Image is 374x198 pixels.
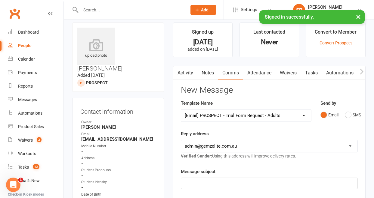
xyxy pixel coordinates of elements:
[18,30,39,34] div: Dashboard
[18,151,36,156] div: Workouts
[308,10,353,15] div: Gemz Elite Dance Studio
[190,5,216,15] button: Add
[81,124,156,130] strong: [PERSON_NAME]
[7,6,22,21] a: Clubworx
[81,172,156,178] strong: -
[81,136,156,142] strong: [EMAIL_ADDRESS][DOMAIN_NAME]
[320,40,352,45] a: Convert Prospect
[320,100,336,107] label: Send by
[18,84,33,88] div: Reports
[8,120,63,133] a: Product Sales
[181,154,296,158] span: Using this address will improve delivery rates.
[315,28,357,39] div: Convert to Member
[308,4,353,10] div: [PERSON_NAME]
[181,85,358,95] h3: New Message
[18,178,40,183] div: What's New
[8,174,63,187] a: What's New
[81,148,156,154] strong: -
[18,70,37,75] div: Payments
[243,66,276,80] a: Attendance
[8,25,63,39] a: Dashboard
[77,73,105,78] time: Added [DATE]
[8,133,63,147] a: Waivers 2
[345,109,361,121] button: SMS
[179,47,227,52] p: added on [DATE]
[8,93,63,106] a: Messages
[8,106,63,120] a: Automations
[18,178,23,182] span: 1
[33,164,39,169] span: 13
[81,119,156,125] div: Owner
[320,109,338,121] button: Email
[81,179,156,185] div: Student Identity
[81,167,156,173] div: Student Pronouns
[37,137,42,142] span: 2
[353,10,364,23] button: ×
[276,66,301,80] a: Waivers
[197,66,218,80] a: Notes
[181,100,213,107] label: Template Name
[218,66,243,80] a: Comms
[81,185,156,190] strong: -
[18,111,42,115] div: Automations
[241,3,257,16] span: Settings
[18,97,37,102] div: Messages
[181,154,212,158] strong: Verified Sender:
[18,43,32,48] div: People
[18,165,29,169] div: Tasks
[6,178,20,192] iframe: Intercom live chat
[81,192,156,197] div: Date of Birth
[81,131,156,137] div: Email
[201,7,209,12] span: Add
[86,80,108,85] snap: prospect
[8,52,63,66] a: Calendar
[18,57,35,61] div: Calendar
[79,6,183,14] input: Search...
[81,143,156,149] div: Mobile Number
[265,14,314,20] span: Signed in successfully.
[8,39,63,52] a: People
[81,155,156,161] div: Address
[179,39,227,45] div: [DATE]
[8,147,63,160] a: Workouts
[18,124,44,129] div: Product Sales
[253,28,285,39] div: Last contacted
[301,66,322,80] a: Tasks
[8,79,63,93] a: Reports
[8,66,63,79] a: Payments
[322,66,358,80] a: Automations
[81,160,156,166] strong: -
[18,138,33,142] div: Waivers
[181,130,209,137] label: Reply address
[77,28,159,72] h3: [PERSON_NAME]
[293,4,305,16] div: SP
[77,39,115,59] div: upload photo
[245,39,293,45] div: Never
[173,66,197,80] a: Activity
[80,106,156,115] h3: Contact information
[181,168,215,175] label: Message subject
[192,28,214,39] div: Signed up
[8,160,63,174] a: Tasks 13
